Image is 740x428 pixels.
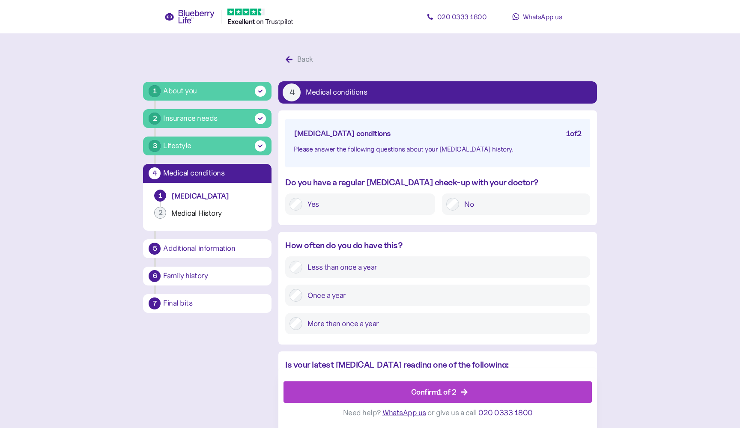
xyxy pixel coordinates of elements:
button: 2Medical History [150,207,265,224]
div: 3 [149,140,161,152]
div: Family history [163,272,266,280]
button: 7Final bits [143,294,272,313]
button: 5Additional information [143,239,272,258]
div: Confirm 1 of 2 [411,386,457,398]
span: 020 0333 1800 [478,408,533,417]
div: 2 [154,207,166,219]
div: 1 [149,85,161,97]
button: Back [278,51,322,68]
div: Need help? or give us a call [283,403,591,423]
div: Do you have a regular [MEDICAL_DATA] check-up with your doctor? [285,176,590,189]
label: Less than once a year [302,261,585,273]
div: Final bits [163,300,266,307]
button: 4Medical conditions [143,164,272,183]
div: 5 [149,243,161,255]
label: Yes [302,198,431,211]
a: 020 0333 1800 [418,8,495,25]
span: Excellent ️ [227,18,256,26]
div: Please answer the following questions about your [MEDICAL_DATA] history. [294,144,581,155]
div: 2 [149,113,161,125]
div: 4 [283,83,301,101]
label: Once a year [302,289,585,302]
div: Medical conditions [163,169,266,177]
div: 1 [154,190,166,202]
label: No [459,198,585,211]
a: WhatsApp us [498,8,576,25]
div: 4 [149,167,161,179]
button: Confirm1 of 2 [283,381,591,403]
div: Lifestyle [163,140,191,152]
span: on Trustpilot [256,17,293,26]
div: About you [163,85,197,97]
div: Additional information [163,245,266,253]
button: 3Lifestyle [143,137,272,155]
span: 020 0333 1800 [437,12,487,21]
button: 6Family history [143,267,272,285]
button: 1[MEDICAL_DATA] [150,190,265,207]
div: 1 of 2 [566,128,582,140]
div: Is your latest [MEDICAL_DATA] reading one of the following: [285,358,546,372]
span: WhatsApp us [523,12,562,21]
div: Insurance needs [163,113,218,124]
span: WhatsApp us [382,408,426,417]
button: 2Insurance needs [143,109,272,128]
div: 7 [149,297,161,309]
div: Medical History [171,208,260,218]
button: 1About you [143,82,272,101]
div: Back [297,53,313,65]
div: How often do you do have this? [285,239,590,252]
div: [MEDICAL_DATA] [171,191,260,201]
button: 4Medical conditions [278,81,597,104]
div: [MEDICAL_DATA] conditions [294,128,391,140]
div: 6 [149,270,161,282]
div: Medical conditions [306,89,367,96]
label: More than once a year [302,317,585,330]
